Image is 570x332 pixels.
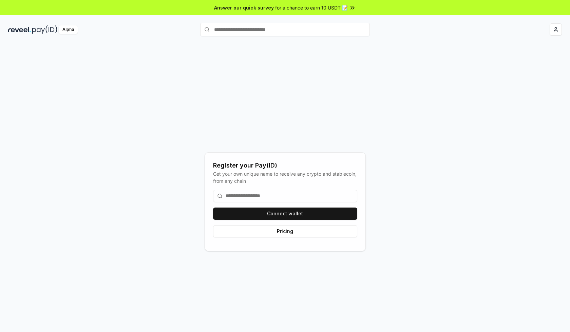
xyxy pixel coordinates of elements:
[32,25,57,34] img: pay_id
[214,4,274,11] span: Answer our quick survey
[213,161,357,170] div: Register your Pay(ID)
[213,225,357,237] button: Pricing
[275,4,348,11] span: for a chance to earn 10 USDT 📝
[213,208,357,220] button: Connect wallet
[213,170,357,184] div: Get your own unique name to receive any crypto and stablecoin, from any chain
[59,25,78,34] div: Alpha
[8,25,31,34] img: reveel_dark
